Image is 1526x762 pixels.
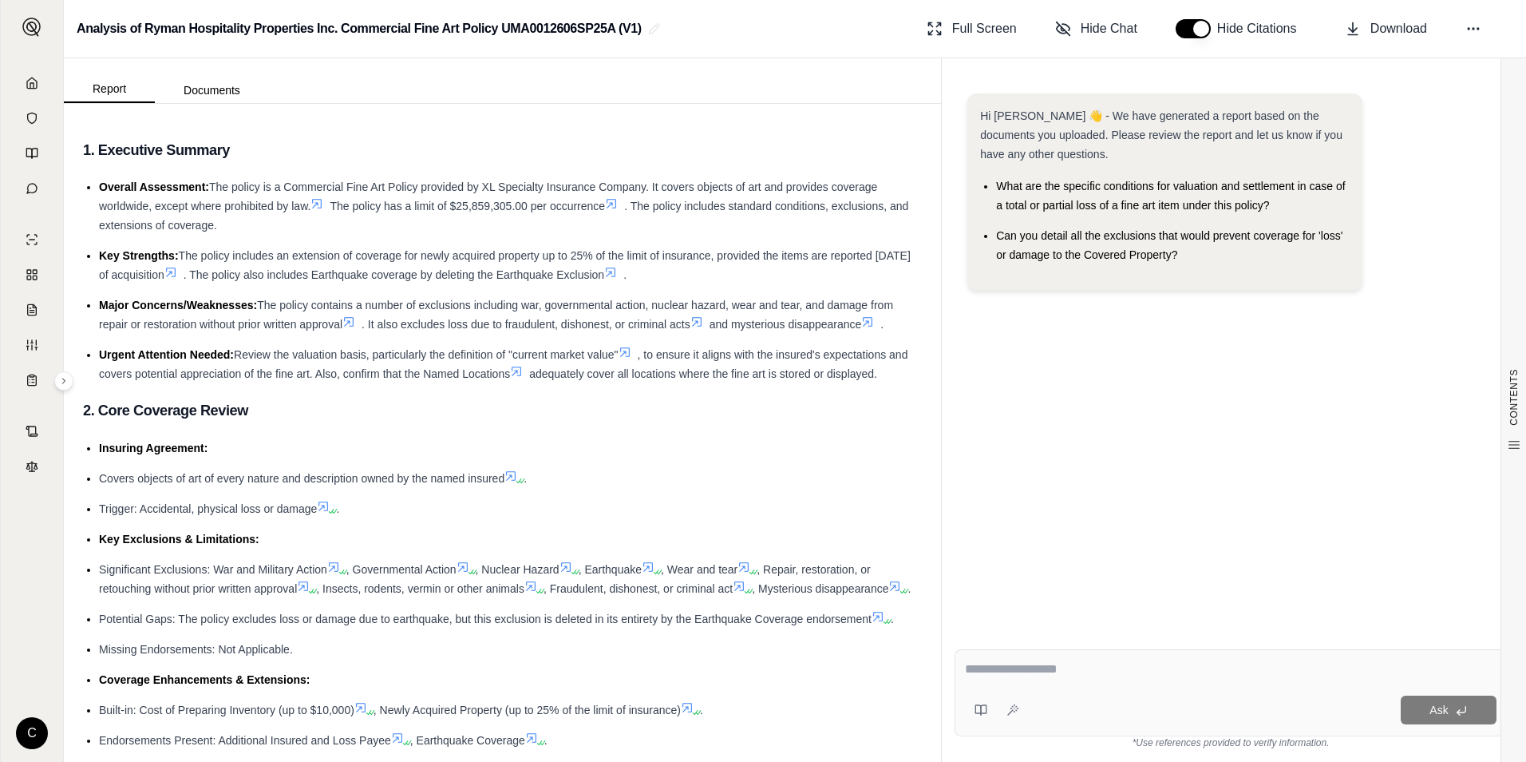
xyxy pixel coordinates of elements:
[880,318,884,331] span: .
[99,704,354,716] span: Built-in: Cost of Preparing Inventory (up to $10,000)
[544,582,733,595] span: , Fraudulent, dishonest, or criminal act
[10,294,53,326] a: Claim Coverage
[1217,19,1307,38] span: Hide Citations
[316,582,524,595] span: , Insects, rodents, vermin or other animals
[10,67,53,99] a: Home
[22,18,42,37] img: Expand sidebar
[1081,19,1137,38] span: Hide Chat
[752,582,888,595] span: , Mysterious disappearance
[99,613,872,625] span: Potential Gaps: The policy excludes loss or damage due to earthquake, but this exclusion is delet...
[579,563,642,576] span: , Earthquake
[330,200,605,212] span: The policy has a limit of $25,859,305.00 per occurrence
[336,502,339,515] span: .
[346,563,457,576] span: , Governmental Action
[99,472,504,485] span: Covers objects of art of every nature and description owned by the named insured
[623,268,627,281] span: .
[10,259,53,291] a: Policy Comparisons
[99,442,208,454] span: Insuring Agreement:
[184,268,604,281] span: . The policy also includes Earthquake coverage by deleting the Earthquake Exclusion
[99,299,893,331] span: The policy contains a number of exclusions including war, governmental action, nuclear hazard, we...
[10,415,53,447] a: Contract Analysis
[710,318,862,331] span: and mysterious disappearance
[920,13,1023,45] button: Full Screen
[64,76,155,103] button: Report
[700,704,703,716] span: .
[99,249,911,281] span: The policy includes an extension of coverage for newly acquired property up to 25% of the limit o...
[1049,13,1144,45] button: Hide Chat
[544,734,548,747] span: .
[362,318,690,331] span: . It also excludes loss due to fraudulent, dishonest, or criminal acts
[16,717,48,749] div: C
[996,229,1342,261] span: Can you detail all the exclusions that would prevent coverage for 'loss' or damage to the Covered...
[891,613,894,625] span: .
[1338,13,1433,45] button: Download
[99,181,209,193] span: Overall Assessment:
[16,11,48,43] button: Expand sidebar
[99,502,317,515] span: Trigger: Accidental, physical loss or damage
[155,77,269,103] button: Documents
[1508,369,1520,426] span: CONTENTS
[99,563,871,595] span: , Repair, restoration, or retouching without prior written approval
[99,563,327,576] span: Significant Exclusions: War and Military Action
[955,736,1507,749] div: *Use references provided to verify information.
[476,563,559,576] span: , Nuclear Hazard
[1401,696,1496,724] button: Ask
[99,181,877,212] span: The policy is a Commercial Fine Art Policy provided by XL Specialty Insurance Company. It covers ...
[374,704,681,716] span: , Newly Acquired Property (up to 25% of the limit of insurance)
[996,180,1345,212] span: What are the specific conditions for valuation and settlement in case of a total or partial loss ...
[234,348,619,361] span: Review the valuation basis, particularly the definition of "current market value"
[410,734,525,747] span: , Earthquake Coverage
[10,173,53,204] a: Chat
[10,137,53,169] a: Prompt Library
[10,364,53,396] a: Coverage Table
[10,102,53,134] a: Documents Vault
[99,348,234,361] span: Urgent Attention Needed:
[952,19,1017,38] span: Full Screen
[99,673,310,686] span: Coverage Enhancements & Extensions:
[907,582,911,595] span: .
[980,109,1342,161] span: Hi [PERSON_NAME] 👋 - We have generated a report based on the documents you uploaded. Please revie...
[77,14,642,43] h2: Analysis of Ryman Hospitality Properties Inc. Commercial Fine Art Policy UMA0012606SP25A (V1)
[99,734,391,747] span: Endorsements Present: Additional Insured and Loss Payee
[10,450,53,482] a: Legal Search Engine
[83,396,922,425] h3: 2. Core Coverage Review
[1370,19,1427,38] span: Download
[54,371,73,391] button: Expand sidebar
[99,249,179,262] span: Key Strengths:
[83,136,922,165] h3: 1. Executive Summary
[10,224,53,256] a: Single Policy
[10,329,53,361] a: Custom Report
[99,643,293,656] span: Missing Endorsements: Not Applicable.
[1429,704,1448,716] span: Ask
[99,533,259,546] span: Key Exclusions & Limitations:
[661,563,737,576] span: , Wear and tear
[524,472,527,485] span: .
[529,367,877,380] span: adequately cover all locations where the fine art is stored or displayed.
[99,299,257,312] span: Major Concerns/Weaknesses:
